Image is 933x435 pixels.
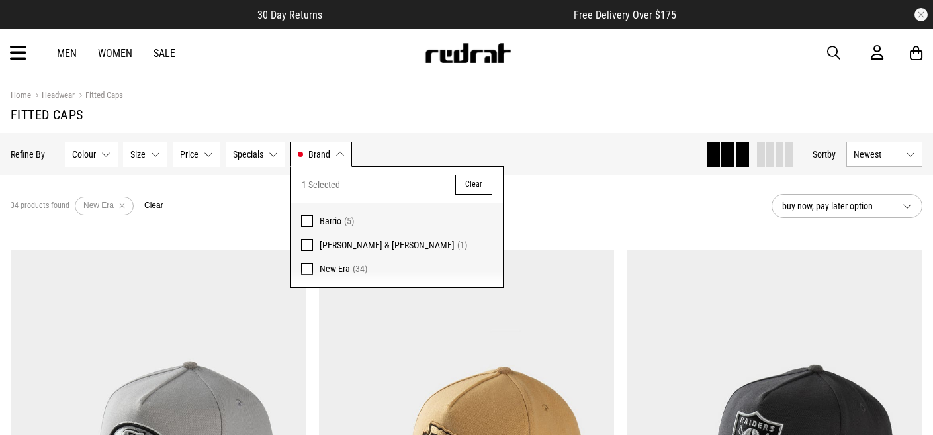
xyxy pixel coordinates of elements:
span: Size [130,149,146,160]
span: 30 Day Returns [257,9,322,21]
button: Open LiveChat chat widget [11,5,50,45]
a: Sale [154,47,175,60]
a: Headwear [31,90,75,103]
span: [PERSON_NAME] & [PERSON_NAME] [320,240,455,250]
button: Specials [226,142,285,167]
span: New Era [320,264,350,274]
span: Free Delivery Over $175 [574,9,676,21]
span: buy now, pay later option [782,198,892,214]
span: (1) [457,240,467,250]
button: Clear [144,201,163,211]
a: Home [11,90,31,100]
p: Refine By [11,149,45,160]
span: Barrio [320,216,341,226]
span: Specials [233,149,263,160]
button: Size [123,142,167,167]
a: Men [57,47,77,60]
button: Price [173,142,220,167]
span: Brand [308,149,330,160]
button: Clear [455,175,492,195]
button: Remove filter [114,197,130,215]
button: Colour [65,142,118,167]
span: Newest [854,149,901,160]
span: 1 Selected [302,177,340,193]
h1: Fitted Caps [11,107,922,122]
span: New Era [83,201,114,210]
img: Redrat logo [424,43,511,63]
span: 34 products found [11,201,69,211]
span: Price [180,149,199,160]
a: Fitted Caps [75,90,123,103]
span: by [827,149,836,160]
button: buy now, pay later option [772,194,922,218]
span: (5) [344,216,354,226]
button: Sortby [813,146,836,162]
button: Brand [290,142,352,167]
span: (34) [353,264,367,274]
a: Women [98,47,132,60]
span: Colour [72,149,96,160]
button: Newest [846,142,922,167]
div: Brand [290,166,504,288]
iframe: Customer reviews powered by Trustpilot [349,8,547,21]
